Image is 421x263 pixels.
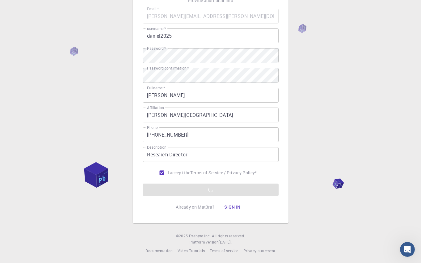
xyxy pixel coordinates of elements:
[212,233,245,239] span: All rights reserved.
[190,170,257,176] a: Terms of Service / Privacy Policy*
[147,105,164,110] label: Affiliation
[178,248,205,253] span: Video Tutorials
[219,201,245,213] button: Sign in
[147,46,166,51] label: Password
[190,170,257,176] p: Terms of Service / Privacy Policy *
[400,242,415,257] iframe: Intercom live chat
[243,248,276,254] a: Privacy statement
[189,233,211,238] span: Exabyte Inc.
[219,240,232,244] span: [DATE] .
[189,233,211,239] a: Exabyte Inc.
[147,145,166,150] label: Description
[210,248,238,253] span: Terms of service
[145,248,173,253] span: Documentation
[145,248,173,254] a: Documentation
[168,170,191,176] span: I accept the
[210,248,238,254] a: Terms of service
[147,66,189,71] label: Password confirmation
[147,6,159,11] label: Email
[147,85,165,91] label: Fullname
[176,204,215,210] p: Already on Mat3ra?
[243,248,276,253] span: Privacy statement
[178,248,205,254] a: Video Tutorials
[147,125,158,130] label: Phone
[189,239,219,245] span: Platform version
[176,233,189,239] span: © 2025
[219,239,232,245] a: [DATE].
[147,26,166,31] label: username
